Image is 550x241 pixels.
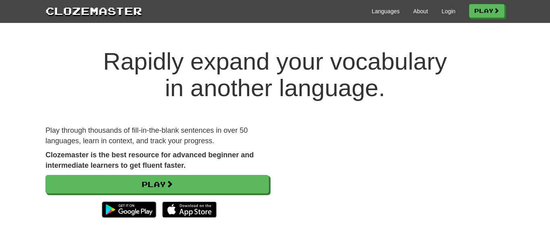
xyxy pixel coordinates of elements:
a: Play [469,4,505,18]
a: About [413,7,428,15]
a: Login [442,7,455,15]
a: Clozemaster [45,3,142,18]
img: Download_on_the_App_Store_Badge_US-UK_135x40-25178aeef6eb6b83b96f5f2d004eda3bffbb37122de64afbaef7... [162,202,217,218]
strong: Clozemaster is the best resource for advanced beginner and intermediate learners to get fluent fa... [45,151,254,169]
a: Languages [372,7,399,15]
img: Get it on Google Play [98,198,160,222]
a: Play [45,175,269,194]
p: Play through thousands of fill-in-the-blank sentences in over 50 languages, learn in context, and... [45,126,269,146]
